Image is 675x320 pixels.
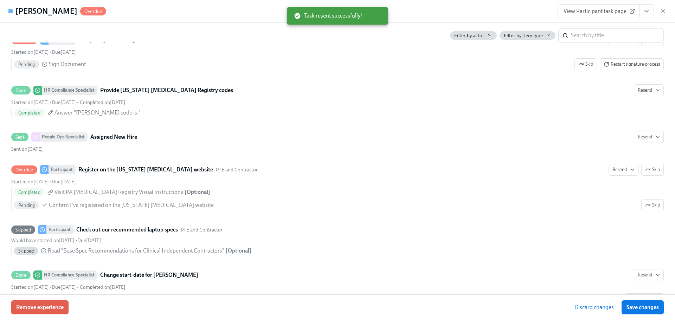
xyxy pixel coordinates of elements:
[52,179,76,185] span: Saturday, August 16th 2025, 10:00 am
[634,131,664,143] button: SentPeople Ops SpecialistAssigned New HireSent on[DATE]
[638,272,660,279] span: Resend
[11,284,126,290] div: • •
[226,247,251,255] div: [ Optional ]
[52,284,76,290] span: Wednesday, September 10th 2025, 10:00 am
[90,133,137,141] strong: Assigned New Hire
[450,31,497,40] button: Filter by actor
[49,60,86,68] span: Sign Document
[14,248,38,254] span: Skipped
[49,165,76,174] div: Participant
[634,84,664,96] button: DoneHR Compliance SpecialistProvide [US_STATE] [MEDICAL_DATA] Registry codesStarted on[DATE] •Due...
[11,300,69,314] button: Remove experience
[216,166,258,173] span: This task uses the "PTE and Contractor" audience
[634,269,664,281] button: DoneHR Compliance SpecialistChange start-date for [PERSON_NAME]Started on[DATE] •Due[DATE] • Comp...
[558,4,639,18] a: View Participant task page
[40,132,88,142] div: People Ops Specialist
[46,225,73,234] div: Participant
[639,4,654,18] button: View task page
[49,201,214,209] span: Confirm I've registered on the [US_STATE] [MEDICAL_DATA] website
[11,49,49,55] span: Wednesday, August 13th 2025, 3:44 pm
[612,166,635,173] span: Resend
[625,293,664,305] button: DoneHR Compliance SpecialistChange start-date for [PERSON_NAME]ResendStarted on[DATE] •Due[DATE] ...
[78,165,213,174] strong: Register on the [US_STATE] [MEDICAL_DATA] website
[638,133,660,141] span: Resend
[80,9,106,14] span: Overdue
[570,300,619,314] button: Discard changes
[626,304,659,311] span: Save changes
[11,179,49,185] span: Thursday, August 14th 2025, 9:10 am
[54,109,141,117] span: Answer "[PERSON_NAME] code is:"
[638,87,660,94] span: Resend
[76,226,178,234] strong: Check out our recommended laptop specs
[574,304,614,311] span: Discard changes
[600,58,664,70] button: OverdueParticipantComplete your Docusign formsResendSkipStarted on[DATE] •Due[DATE] PendingSign D...
[609,164,638,176] button: OverdueParticipantRegister on the [US_STATE] [MEDICAL_DATA] websitePTE and ContractorSkipStarted ...
[42,270,97,280] div: HR Compliance Specialist
[294,12,362,20] span: Task resent successfully!
[500,31,555,40] button: Filter by item type
[11,146,43,152] span: Wednesday, August 13th 2025, 3:45 pm
[571,28,664,43] input: Search by title
[645,166,660,173] span: Skip
[52,99,76,105] span: Thursday, August 14th 2025, 10:00 am
[11,178,76,185] div: •
[16,304,64,311] span: Remove experience
[504,32,543,39] span: Filter by item type
[48,247,224,255] span: Read "Base Spec Recommendations for Clinical Independent Contractors"
[100,86,233,94] strong: Provide [US_STATE] [MEDICAL_DATA] Registry codes
[11,227,35,233] span: Skipped
[564,8,634,15] span: View Participant task page
[14,203,39,208] span: Pending
[578,61,593,68] span: Skip
[641,164,664,176] button: OverdueParticipantRegister on the [US_STATE] [MEDICAL_DATA] websitePTE and ContractorResendStarte...
[641,199,664,211] button: OverdueParticipantRegister on the [US_STATE] [MEDICAL_DATA] websitePTE and ContractorResendSkipSt...
[11,237,75,243] span: Friday, August 15th 2025, 10:00 am
[14,62,39,67] span: Pending
[11,49,76,55] div: •
[14,110,45,116] span: Completed
[11,88,31,93] span: Done
[645,202,660,209] span: Skip
[42,86,97,95] div: HR Compliance Specialist
[15,6,77,17] h4: [PERSON_NAME]
[80,99,126,105] span: Thursday, August 14th 2025, 9:10 am
[52,49,76,55] span: Wednesday, August 20th 2025, 10:00 am
[181,227,223,233] span: This task uses the "PTE and Contractor" audience
[11,167,37,172] span: Overdue
[11,99,126,106] div: • •
[11,135,28,140] span: Sent
[54,188,183,196] span: Visit PA [MEDICAL_DATA] Registry Visual Instructions
[77,237,102,243] span: Wednesday, August 20th 2025, 10:00 am
[11,99,49,105] span: Wednesday, August 13th 2025, 3:44 pm
[100,271,198,279] strong: Change start-date for [PERSON_NAME]
[11,284,49,290] span: Wednesday, August 20th 2025, 10:00 am
[11,237,102,244] div: •
[14,190,45,195] span: Completed
[622,300,664,314] button: Save changes
[454,32,484,39] span: Filter by actor
[574,58,597,70] button: OverdueParticipantComplete your Docusign formsResendSkipStarted on[DATE] •Due[DATE] PendingSign D...
[185,188,210,196] div: [ Optional ]
[604,61,660,68] span: Restart signature process
[80,284,126,290] span: Monday, August 18th 2025, 5:49 pm
[11,273,31,278] span: Done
